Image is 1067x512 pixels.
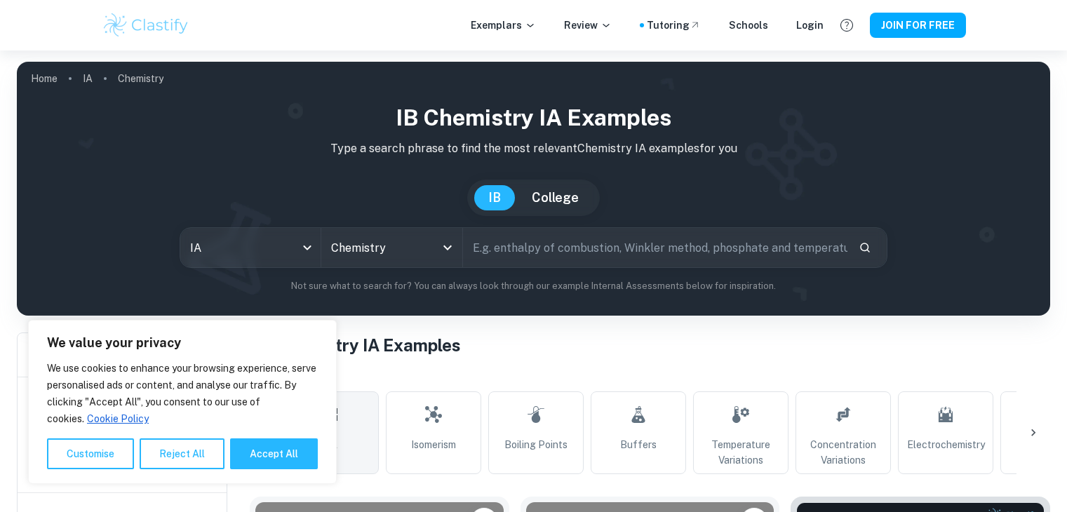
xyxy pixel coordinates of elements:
button: JOIN FOR FREE [870,13,966,38]
a: IA [83,69,93,88]
div: We value your privacy [28,320,337,484]
p: Review [564,18,612,33]
input: E.g. enthalpy of combustion, Winkler method, phosphate and temperature... [463,228,847,267]
span: Temperature Variations [699,437,782,468]
button: IB [474,185,515,210]
a: Schools [729,18,768,33]
span: Boiling Points [504,437,568,452]
span: Electrochemistry [907,437,985,452]
button: Accept All [230,438,318,469]
span: Isomerism [411,437,456,452]
p: Chemistry [118,71,163,86]
img: Clastify logo [102,11,191,39]
p: We value your privacy [47,335,318,351]
p: We use cookies to enhance your browsing experience, serve personalised ads or content, and analys... [47,360,318,427]
button: Reject All [140,438,224,469]
p: Not sure what to search for? You can always look through our example Internal Assessments below f... [28,279,1039,293]
a: Login [796,18,824,33]
h6: Topic [250,369,1050,386]
div: IA [180,228,321,267]
img: profile cover [17,62,1050,316]
h1: All Chemistry IA Examples [250,332,1050,358]
button: Help and Feedback [835,13,859,37]
span: Buffers [620,437,657,452]
button: Open [438,238,457,257]
a: Tutoring [647,18,701,33]
button: Search [853,236,877,260]
button: College [518,185,593,210]
h1: IB Chemistry IA examples [28,101,1039,135]
a: Cookie Policy [86,412,149,425]
span: Concentration Variations [802,437,885,468]
p: Type a search phrase to find the most relevant Chemistry IA examples for you [28,140,1039,157]
button: Customise [47,438,134,469]
p: Exemplars [471,18,536,33]
a: Home [31,69,58,88]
